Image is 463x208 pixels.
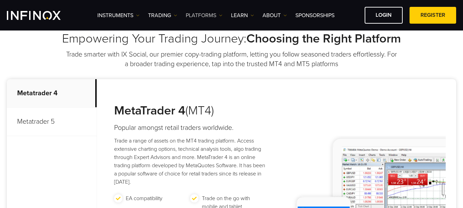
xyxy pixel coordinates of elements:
a: SPONSORSHIPS [295,11,334,20]
a: Instruments [97,11,139,20]
p: Metatrader 5 [7,108,97,136]
h4: Popular amongst retail traders worldwide. [114,123,266,133]
strong: MetaTrader 4 [114,103,185,118]
p: Metatrader 4 [7,79,97,108]
a: REGISTER [410,7,456,24]
a: Learn [231,11,254,20]
h2: Empowering Your Trading Journey: [7,31,456,46]
p: Trade smarter with IX Social, our premier copy-trading platform, letting you follow seasoned trad... [65,50,398,69]
p: Trade a range of assets on the MT4 trading platform. Access extensive charting options, technical... [114,137,266,186]
a: INFINOX Logo [7,11,77,20]
a: LOGIN [365,7,403,24]
p: EA compatibility [126,194,162,203]
a: ABOUT [263,11,287,20]
h3: (MT4) [114,103,266,118]
strong: Choosing the Right Platform [246,31,401,46]
a: PLATFORMS [186,11,222,20]
a: TRADING [148,11,177,20]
